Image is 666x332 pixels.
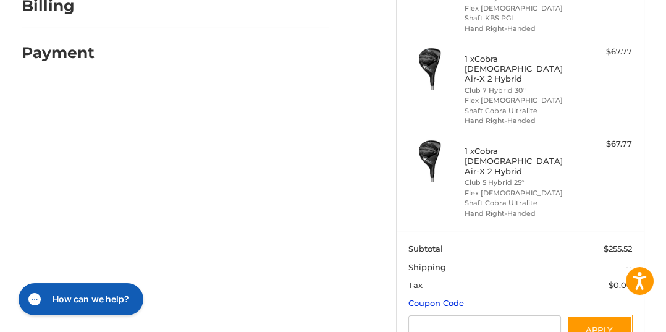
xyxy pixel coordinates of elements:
[22,43,95,62] h2: Payment
[465,3,573,14] li: Flex [DEMOGRAPHIC_DATA]
[465,198,573,208] li: Shaft Cobra Ultralite
[465,95,573,106] li: Flex [DEMOGRAPHIC_DATA]
[465,106,573,116] li: Shaft Cobra Ultralite
[465,177,573,188] li: Club 5 Hybrid 25°
[576,138,632,150] div: $67.77
[465,23,573,34] li: Hand Right-Handed
[465,188,573,198] li: Flex [DEMOGRAPHIC_DATA]
[465,54,573,84] h4: 1 x Cobra [DEMOGRAPHIC_DATA] Air-X 2 Hybrid
[626,262,632,272] span: --
[465,208,573,219] li: Hand Right-Handed
[408,244,443,253] span: Subtotal
[465,13,573,23] li: Shaft KBS PGI
[465,146,573,176] h4: 1 x Cobra [DEMOGRAPHIC_DATA] Air-X 2 Hybrid
[604,244,632,253] span: $255.52
[576,46,632,58] div: $67.77
[465,85,573,96] li: Club 7 Hybrid 30°
[408,262,446,272] span: Shipping
[408,298,464,308] a: Coupon Code
[465,116,573,126] li: Hand Right-Handed
[12,279,147,320] iframe: Gorgias live chat messenger
[408,280,423,290] span: Tax
[609,280,632,290] span: $0.00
